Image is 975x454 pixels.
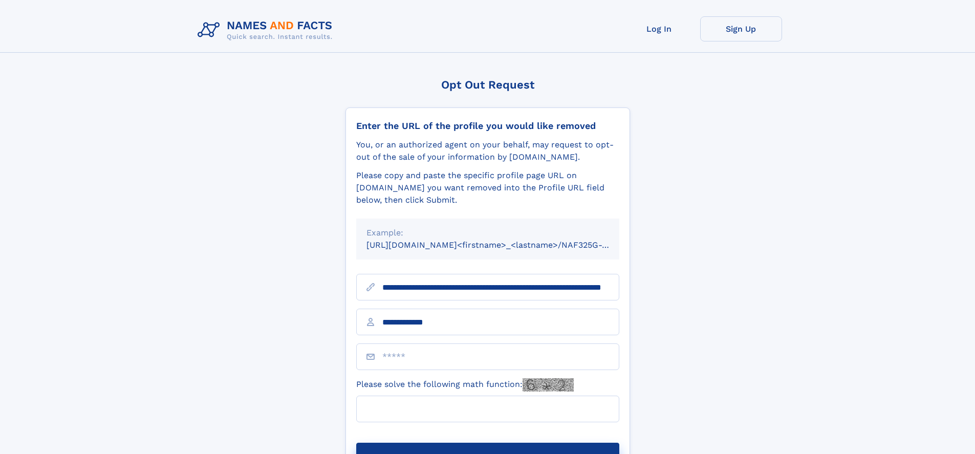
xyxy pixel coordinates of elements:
img: Logo Names and Facts [193,16,341,44]
div: You, or an authorized agent on your behalf, may request to opt-out of the sale of your informatio... [356,139,619,163]
a: Log In [618,16,700,41]
div: Enter the URL of the profile you would like removed [356,120,619,132]
label: Please solve the following math function: [356,378,574,392]
div: Example: [366,227,609,239]
div: Opt Out Request [345,78,630,91]
small: [URL][DOMAIN_NAME]<firstname>_<lastname>/NAF325G-xxxxxxxx [366,240,639,250]
div: Please copy and paste the specific profile page URL on [DOMAIN_NAME] you want removed into the Pr... [356,169,619,206]
a: Sign Up [700,16,782,41]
